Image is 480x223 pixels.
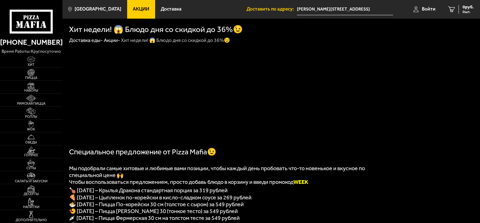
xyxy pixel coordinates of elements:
[69,215,240,221] span: 🌶 [DATE] – Пицца Фермерская 30 см на толстом тесте за 549 рублей
[161,7,182,11] span: Доставка
[69,148,216,156] span: Специальное предложение от Pizza Mafia😉
[297,4,393,15] span: Невский проспект, 60
[69,187,228,194] span: 🍗 [DATE] – Крылья Дракона стандартная порция за 319 рублей
[463,5,474,9] span: 0 руб.
[69,37,103,43] a: Доставка еды-
[121,37,230,44] div: Хит недели! 😱 Блюдо дня со скидкой до 36%😉
[69,25,243,34] h1: Хит недели! 😱 Блюдо дня со скидкой до 36%😉
[422,7,436,11] span: Войти
[75,7,121,11] span: [GEOGRAPHIC_DATA]
[69,201,244,208] span: 🍜 [DATE] – Пицца По-корейски 30 см (толстое с сыром) за 549 рублей
[297,4,393,15] input: Ваш адрес доставки
[247,7,297,11] span: Доставить по адресу:
[69,179,308,185] span: Чтобы воспользоваться предложением, просто добавь блюдо в корзину и введи промокод
[293,179,308,185] b: WEEK
[69,208,238,215] span: 🍤 [DATE] – Пицца [PERSON_NAME] 30 (тонкое тесто) за 549 рублей
[104,37,120,43] a: Акции-
[133,7,149,11] span: Акции
[69,194,252,201] span: 🍕 [DATE] – Цыпленок по-корейски в кисло-сладком соусе за 269 рублей
[463,10,474,14] span: 0 шт.
[69,165,365,179] span: Мы подобрали самые хитовые и любимые вами позиции, чтобы каждый день пробовать что-то новенькое и...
